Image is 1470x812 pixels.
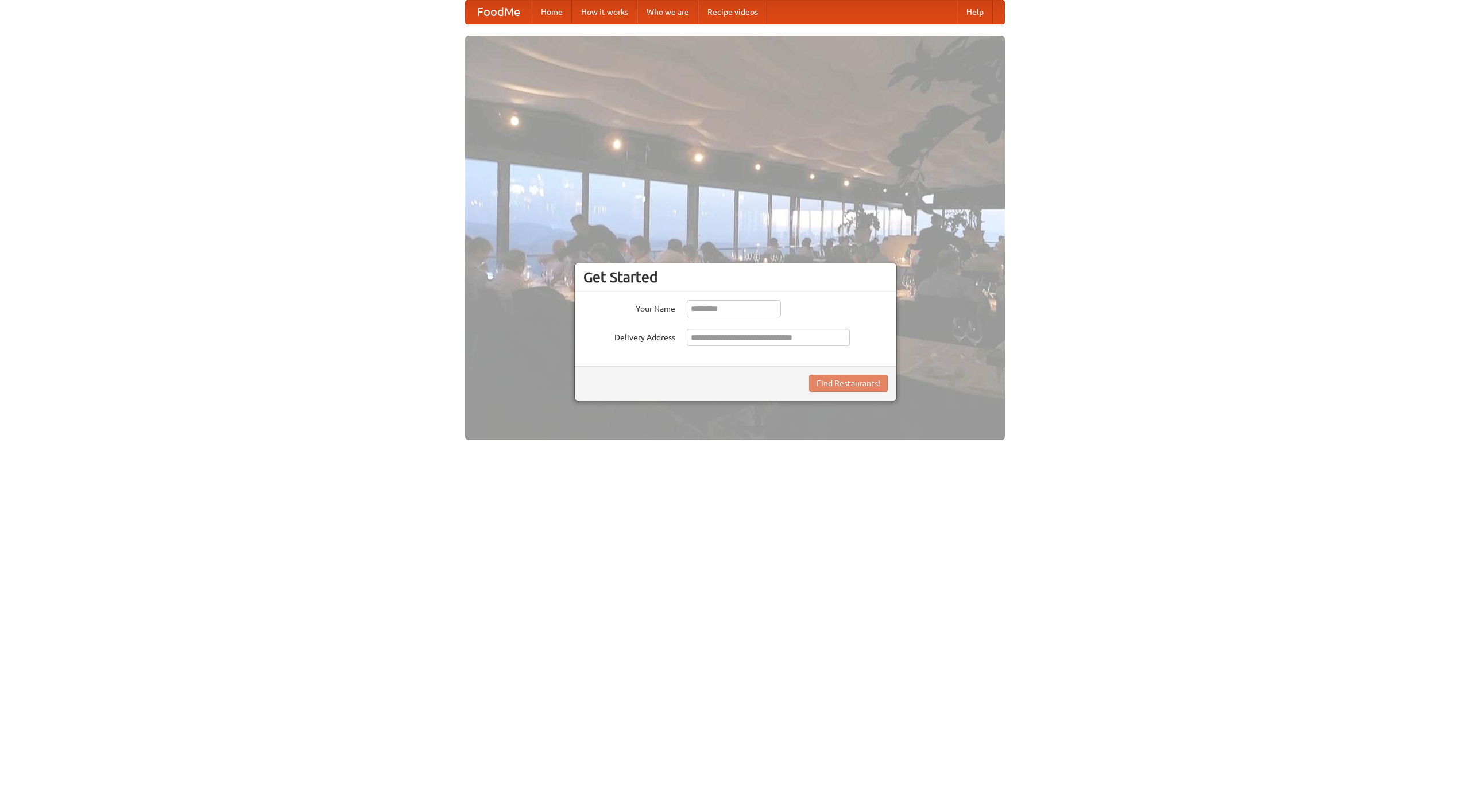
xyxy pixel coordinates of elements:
label: Your Name [583,300,675,314]
a: Home [532,1,572,24]
a: Who we are [637,1,698,24]
a: How it works [572,1,637,24]
label: Delivery Address [583,329,675,343]
a: Help [957,1,993,24]
button: Find Restaurants! [809,375,888,392]
h3: Get Started [583,269,888,286]
a: FoodMe [466,1,532,24]
a: Recipe videos [698,1,767,24]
